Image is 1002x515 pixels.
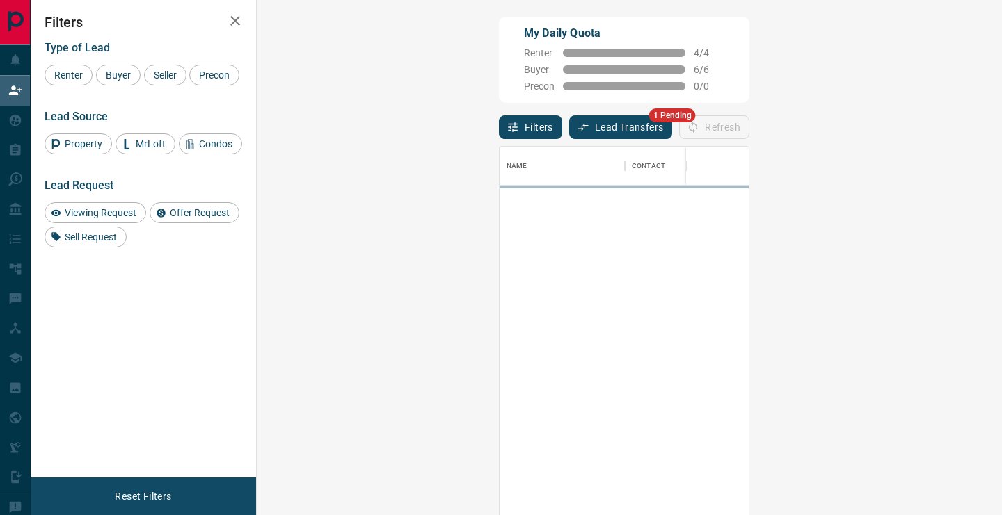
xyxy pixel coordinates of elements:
div: Renter [45,65,93,85]
span: Lead Source [45,110,108,123]
span: 6 / 6 [694,64,724,75]
span: Offer Request [165,207,234,218]
span: Precon [194,70,234,81]
span: 1 Pending [649,108,696,122]
span: 0 / 0 [694,81,724,92]
span: Buyer [101,70,136,81]
div: Offer Request [150,202,239,223]
div: Precon [189,65,239,85]
div: Name [500,147,625,186]
span: Sell Request [60,231,122,243]
span: Renter [524,47,555,58]
div: Contact [625,147,736,186]
div: Contact [632,147,665,186]
span: Buyer [524,64,555,75]
span: Lead Request [45,179,113,192]
h2: Filters [45,14,242,31]
p: My Daily Quota [524,25,724,42]
div: Sell Request [45,227,127,247]
span: Viewing Request [60,207,141,218]
button: Reset Filters [106,484,180,508]
button: Lead Transfers [569,115,673,139]
span: Condos [194,138,237,149]
div: Seller [144,65,186,85]
span: Type of Lead [45,41,110,54]
span: Precon [524,81,555,92]
div: MrLoft [116,133,175,154]
span: Seller [149,70,182,81]
button: Filters [499,115,562,139]
span: MrLoft [131,138,170,149]
div: Buyer [96,65,141,85]
span: Renter [49,70,88,81]
div: Viewing Request [45,202,146,223]
div: Condos [179,133,242,154]
span: 4 / 4 [694,47,724,58]
div: Name [507,147,527,186]
div: Property [45,133,112,154]
span: Property [60,138,107,149]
